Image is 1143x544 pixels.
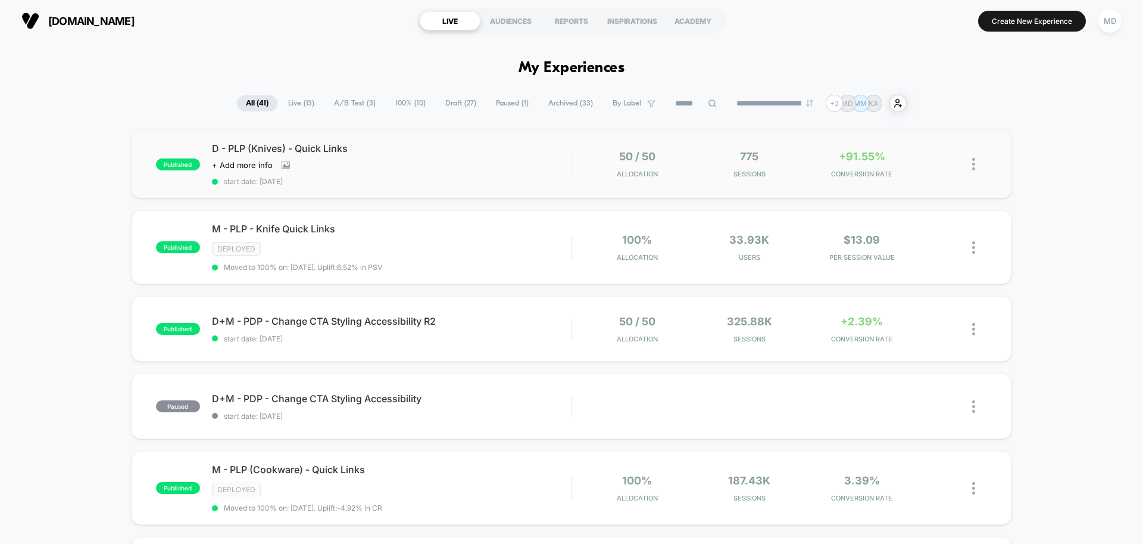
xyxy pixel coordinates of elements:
[212,177,571,186] span: start date: [DATE]
[212,412,571,421] span: start date: [DATE]
[841,315,883,328] span: +2.39%
[237,95,277,111] span: All ( 41 )
[325,95,385,111] span: A/B Test ( 3 )
[212,334,571,343] span: start date: [DATE]
[617,494,658,502] span: Allocation
[480,11,541,30] div: AUDIENCES
[869,99,878,108] p: KA
[622,234,652,246] span: 100%
[697,170,803,178] span: Sessions
[839,150,885,163] span: +91.55%
[727,315,772,328] span: 325.88k
[740,150,758,163] span: 775
[841,99,853,108] p: MD
[697,335,803,343] span: Sessions
[156,241,200,253] span: published
[622,474,652,487] span: 100%
[617,335,658,343] span: Allocation
[21,12,39,30] img: Visually logo
[212,393,571,405] span: D+M - PDP - Change CTA Styling Accessibility
[826,95,843,112] div: + 2
[212,223,571,235] span: M - PLP - Knife Quick Links
[48,15,135,27] span: [DOMAIN_NAME]
[1098,10,1122,33] div: MD
[617,170,658,178] span: Allocation
[697,494,803,502] span: Sessions
[808,335,915,343] span: CONVERSION RATE
[212,160,273,170] span: + Add more info
[619,315,655,328] span: 50 / 50
[617,253,658,262] span: Allocation
[279,95,323,111] span: Live ( 13 )
[541,11,602,30] div: REPORTS
[420,11,480,30] div: LIVE
[844,234,880,246] span: $13.09
[212,464,571,475] span: M - PLP (Cookware) - Quick Links
[972,400,975,413] img: close
[663,11,723,30] div: ACADEMY
[224,263,382,272] span: Moved to 100% on: [DATE] . Uplift: 6.52% in PSV
[972,158,975,170] img: close
[386,95,435,111] span: 100% ( 10 )
[156,482,200,494] span: published
[613,99,641,108] span: By Label
[519,60,625,77] h1: My Experiences
[156,400,200,412] span: paused
[224,503,382,512] span: Moved to 100% on: [DATE] . Uplift: -4.92% in CR
[156,158,200,170] span: published
[972,323,975,335] img: close
[844,474,880,487] span: 3.39%
[18,11,138,30] button: [DOMAIN_NAME]
[1095,9,1125,33] button: MD
[212,242,261,256] span: Deployed
[436,95,485,111] span: Draft ( 27 )
[212,315,571,327] span: D+M - PDP - Change CTA Styling Accessibility R2
[602,11,663,30] div: INSPIRATIONS
[972,241,975,254] img: close
[972,482,975,495] img: close
[212,483,261,496] span: Deployed
[854,99,867,108] p: MM
[156,323,200,335] span: published
[728,474,770,487] span: 187.43k
[806,100,813,107] img: end
[808,494,915,502] span: CONVERSION RATE
[697,253,803,262] span: Users
[729,234,769,246] span: 33.93k
[212,142,571,154] span: D - PLP (Knives) - Quick Links
[619,150,655,163] span: 50 / 50
[487,95,538,111] span: Paused ( 1 )
[539,95,602,111] span: Archived ( 33 )
[978,11,1086,32] button: Create New Experience
[808,170,915,178] span: CONVERSION RATE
